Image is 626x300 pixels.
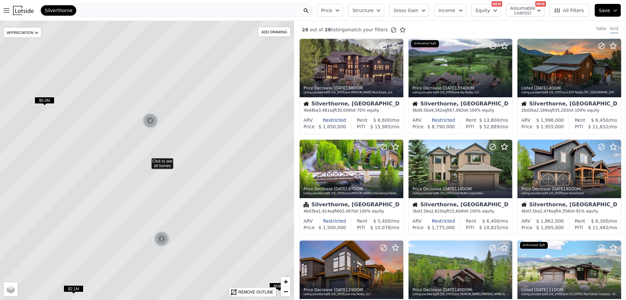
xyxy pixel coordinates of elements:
[583,123,617,130] div: /mo
[466,218,476,224] div: Rent
[321,7,332,14] span: Price
[357,224,365,231] div: PITI
[476,117,508,123] div: /mo
[258,27,291,37] div: ADD DRAWING
[334,86,347,90] time: 2025-08-10 14:22
[521,117,530,123] div: ARV
[412,101,418,106] img: House
[334,187,347,191] time: 2025-08-07 19:58
[367,117,399,123] div: /mo
[552,187,565,191] time: 2025-08-07 18:46
[45,7,72,14] span: Silverthorne
[591,118,608,123] span: $ 6,450
[521,224,532,231] div: Price
[304,192,400,196] div: Listing provided by RE [US_STATE] and [PERSON_NAME] International Realty- [GEOGRAPHIC_DATA]
[394,7,418,14] span: Gross Gain
[466,117,476,123] div: Rent
[521,186,618,192] div: Price Decrease , 65 DOM
[412,86,509,91] div: Price Decrease , 334 DOM
[521,101,617,108] div: Silverthorne, [GEOGRAPHIC_DATA]
[412,292,509,296] div: Listing provided by RE [US_STATE] and [PERSON_NAME] [PERSON_NAME] & [PERSON_NAME] - [GEOGRAPHIC_D...
[238,289,273,295] div: REMOVE OUTLINE
[536,218,564,224] span: $ 1,862,000
[479,225,499,230] span: $ 10,825
[555,108,568,113] span: 35,283
[373,218,391,224] span: $ 5,400
[154,231,170,247] div: 2
[154,231,170,247] img: g1.png
[337,108,350,113] span: 30,056
[352,7,373,14] span: Structure
[304,202,309,207] img: Condominium
[517,39,621,134] a: Listed [DATE],4DOMListing provided byRE [US_STATE]and EXIT Realty DTC, [GEOGRAPHIC_DATA], [GEOGRA...
[521,218,530,224] div: ARV
[389,4,429,17] button: Gross Gain
[412,192,509,196] div: Listing provided by RE [US_STATE] and Redfin Corporation
[482,218,499,224] span: $ 6,400
[408,39,512,134] a: Price Decrease [DATE],334DOMListing provided byRE [US_STATE]and eXp Realty, LLCUnfinished SqftHou...
[550,4,589,17] button: All Filters
[474,224,508,231] div: /mo
[370,225,391,230] span: $ 10,078
[591,218,608,224] span: $ 6,300
[521,123,532,130] div: Price
[521,108,617,113] div: 2 bd 2 ba sqft lot · 100% equity
[422,117,455,123] div: Restricted
[412,209,508,214] div: 3 bd 3.5 ba sqft lot · 100% equity
[510,6,531,15] span: Assumable Loan(s)
[304,218,313,224] div: ARV
[412,186,509,192] div: Price Decrease , 18 DOM
[281,277,291,287] a: Zoom in
[536,118,564,123] span: $ 1,996,000
[471,4,501,17] button: Equity
[476,7,490,14] span: Equity
[365,123,399,130] div: /mo
[450,108,463,113] span: 67,082
[4,282,18,296] a: Layers
[466,224,474,231] div: PITI
[299,39,403,134] a: Price Decrease [DATE],68DOMListing provided byRE [US_STATE]and [PERSON_NAME] Real Estate, LLCHous...
[588,225,608,230] span: $ 11,482
[443,86,456,90] time: 2025-08-08 15:00
[357,123,365,130] div: PITI
[599,7,610,14] span: Save
[521,86,618,91] div: Listed , 4 DOM
[610,26,618,33] div: Grid
[281,287,291,296] a: Zoom out
[357,117,367,123] div: Rent
[422,218,455,224] div: Restricted
[319,209,330,213] span: 1,914
[575,123,583,130] div: PITI
[521,287,618,292] div: Listed , 11 DOM
[323,27,331,32] span: 28
[534,86,548,90] time: 2025-08-08 00:00
[347,26,388,33] span: match your filters
[348,4,384,17] button: Structure
[142,113,158,129] img: g1.png
[588,124,608,129] span: $ 11,832
[357,218,367,224] div: Rent
[521,209,617,214] div: 4 bd 3.5 ba sqft lot · 91% equity
[304,287,400,292] div: Price Decrease , 59 DOM
[521,292,618,296] div: Listing provided by RE [US_STATE] and [US_STATE] Real Estate Company - [PERSON_NAME]
[304,186,400,192] div: Price Decrease , 67 DOM
[313,117,346,123] div: Restricted
[521,101,527,106] img: House
[575,224,583,231] div: PITI
[412,202,418,207] img: House
[466,123,474,130] div: PITI
[439,7,455,14] span: Income
[492,1,502,7] div: NEW
[319,225,346,230] span: $ 1,500,000
[476,218,508,224] div: /mo
[412,287,509,292] div: Price Decrease , 60 DOM
[521,192,618,196] div: Listing provided by RE [US_STATE] and HomeSmart
[304,292,400,296] div: Listing provided by RE [US_STATE] and eXp Realty, LLC
[412,117,422,123] div: ARV
[536,225,564,230] span: $ 1,895,000
[334,288,347,292] time: 2025-08-07 16:25
[540,209,551,213] span: 2,476
[517,139,621,235] a: Price Decrease [DATE],65DOMListing provided byRE [US_STATE]and HomeSmartHouseSilverthorne, [GEOGR...
[412,108,508,113] div: 9 bd 9.5 ba sqft lot · 100% equity
[142,113,158,129] div: 4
